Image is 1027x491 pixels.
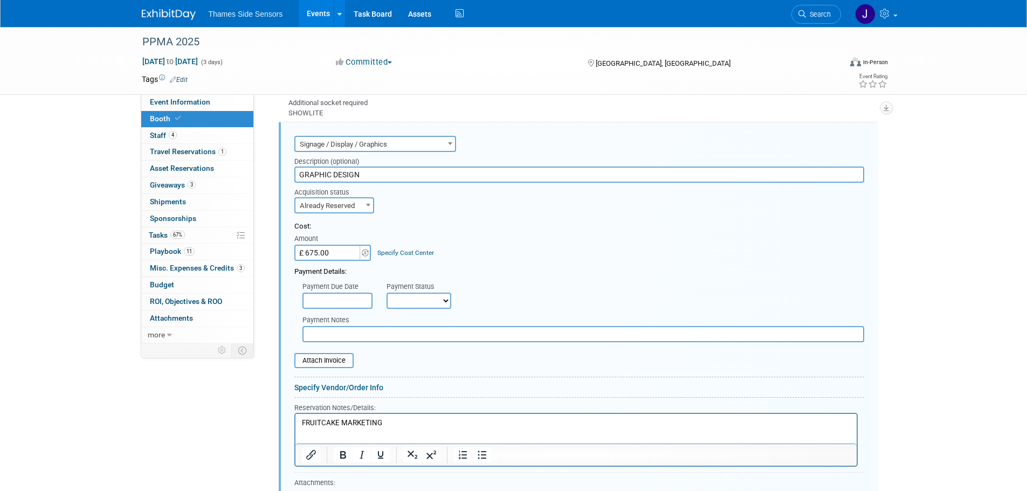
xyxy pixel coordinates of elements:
[294,261,864,277] div: Payment Details:
[149,231,185,239] span: Tasks
[334,447,352,462] button: Bold
[141,260,253,276] a: Misc. Expenses & Credits3
[150,214,196,223] span: Sponsorships
[150,131,177,140] span: Staff
[371,447,390,462] button: Underline
[141,128,253,144] a: Staff4
[141,277,253,293] a: Budget
[148,330,165,339] span: more
[150,164,214,172] span: Asset Reservations
[150,197,186,206] span: Shipments
[353,447,371,462] button: Italic
[142,74,188,85] td: Tags
[188,181,196,189] span: 3
[791,5,841,24] a: Search
[141,327,253,343] a: more
[170,231,185,239] span: 67%
[422,447,440,462] button: Superscript
[295,414,857,444] iframe: Rich Text Area
[141,194,253,210] a: Shipments
[141,94,253,110] a: Event Information
[777,56,888,72] div: Event Format
[218,148,226,156] span: 1
[139,32,825,52] div: PPMA 2025
[294,197,374,213] span: Already Reserved
[175,115,181,121] i: Booth reservation complete
[231,343,253,357] td: Toggle Event Tabs
[302,447,320,462] button: Insert/edit link
[142,57,198,66] span: [DATE] [DATE]
[150,114,183,123] span: Booth
[294,234,373,245] div: Amount
[141,161,253,177] a: Asset Reservations
[237,264,245,272] span: 3
[150,264,245,272] span: Misc. Expenses & Credits
[294,222,864,232] div: Cost:
[454,447,472,462] button: Numbered list
[209,10,283,18] span: Thames Side Sensors
[141,177,253,193] a: Giveaways3
[184,247,195,255] span: 11
[141,211,253,227] a: Sponsorships
[200,59,223,66] span: (3 days)
[150,280,174,289] span: Budget
[294,402,858,413] div: Reservation Notes/Details:
[403,447,422,462] button: Subscript
[150,247,195,255] span: Playbook
[302,315,864,326] div: Payment Notes
[150,314,193,322] span: Attachments
[294,136,456,152] span: Signage / Display / Graphics
[150,297,222,306] span: ROI, Objectives & ROO
[294,183,376,197] div: Acquisition status
[150,147,226,156] span: Travel Reservations
[279,89,878,118] div: Additional socket required SHOWLITE
[863,58,888,66] div: In-Person
[855,4,876,24] img: James Netherway
[387,282,459,293] div: Payment Status
[141,144,253,160] a: Travel Reservations1
[302,282,370,293] div: Payment Due Date
[850,58,861,66] img: Format-Inperson.png
[332,57,396,68] button: Committed
[165,57,175,66] span: to
[141,294,253,310] a: ROI, Objectives & ROO
[213,343,232,357] td: Personalize Event Tab Strip
[142,9,196,20] img: ExhibitDay
[141,244,253,260] a: Playbook11
[141,310,253,327] a: Attachments
[170,76,188,84] a: Edit
[141,111,253,127] a: Booth
[806,10,831,18] span: Search
[150,98,210,106] span: Event Information
[858,74,887,79] div: Event Rating
[295,137,455,152] span: Signage / Display / Graphics
[150,181,196,189] span: Giveaways
[294,383,383,392] a: Specify Vendor/Order Info
[596,59,730,67] span: [GEOGRAPHIC_DATA], [GEOGRAPHIC_DATA]
[294,152,864,167] div: Description (optional)
[473,447,491,462] button: Bullet list
[377,249,434,257] a: Specify Cost Center
[169,131,177,139] span: 4
[294,478,362,490] div: Attachments:
[141,227,253,244] a: Tasks67%
[295,198,373,213] span: Already Reserved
